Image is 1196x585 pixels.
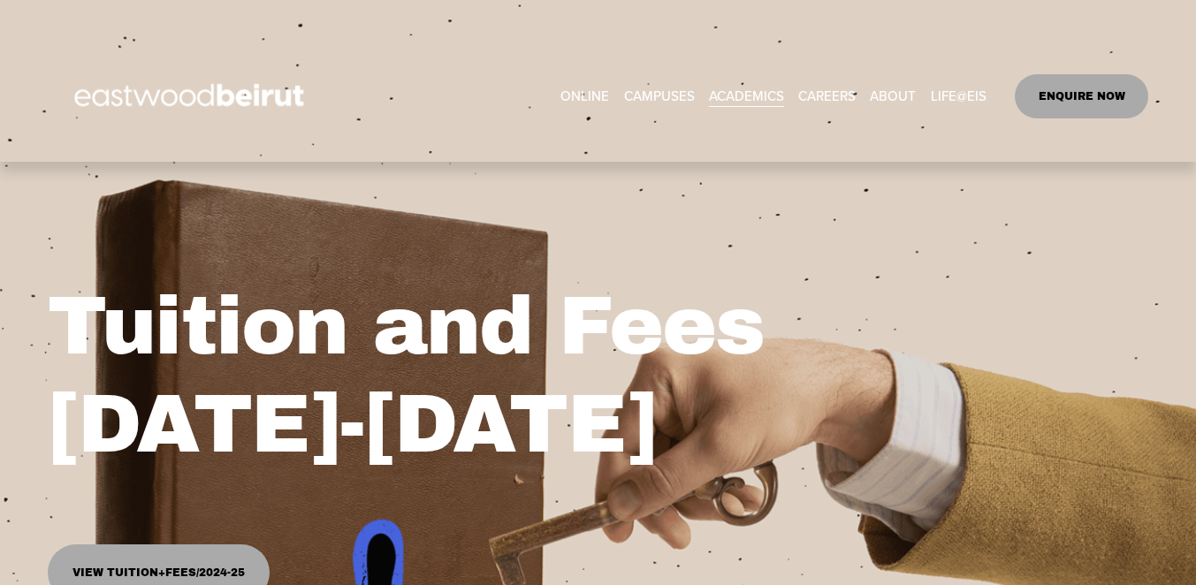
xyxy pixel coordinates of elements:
a: ENQUIRE NOW [1015,74,1148,118]
a: folder dropdown [624,83,695,110]
a: folder dropdown [931,83,987,110]
span: LIFE@EIS [931,84,987,108]
a: folder dropdown [870,83,916,110]
a: CAREERS [798,83,856,110]
h1: Tuition and Fees [DATE]-[DATE] [48,277,871,475]
span: CAMPUSES [624,84,695,108]
span: ABOUT [870,84,916,108]
span: ACADEMICS [709,84,784,108]
img: EastwoodIS Global Site [48,51,336,141]
a: ONLINE [560,83,609,110]
a: folder dropdown [709,83,784,110]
